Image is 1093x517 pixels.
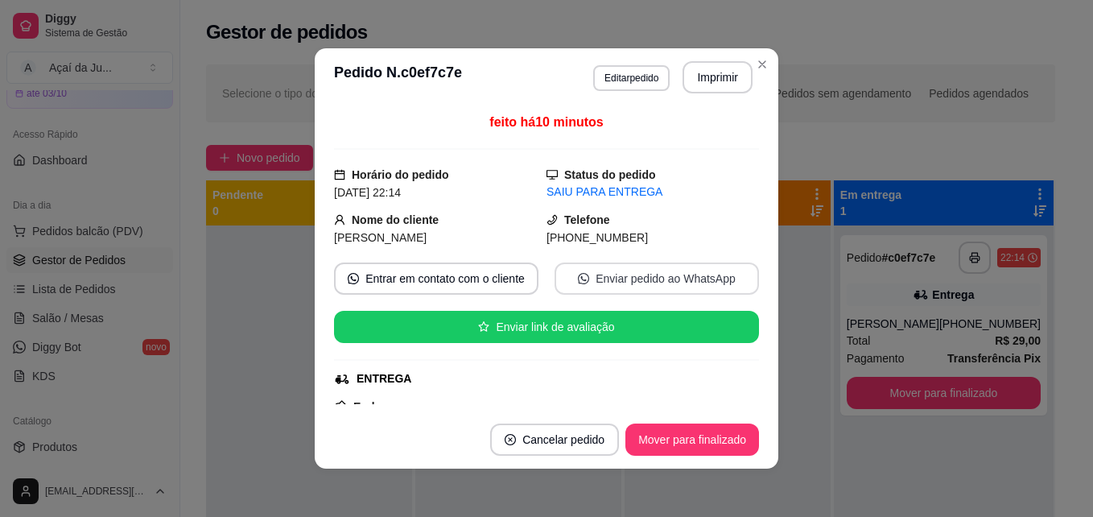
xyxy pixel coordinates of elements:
span: whats-app [348,273,359,284]
span: feito há 10 minutos [489,115,603,129]
button: Close [749,52,775,77]
span: whats-app [578,273,589,284]
button: Mover para finalizado [625,424,759,456]
span: pushpin [334,399,347,412]
span: desktop [546,169,558,180]
span: calendar [334,169,345,180]
span: [DATE] 22:14 [334,186,401,199]
h3: Pedido N. c0ef7c7e [334,61,462,93]
strong: Telefone [564,213,610,226]
div: ENTREGA [357,370,411,387]
span: phone [546,214,558,225]
span: close-circle [505,434,516,445]
button: whats-appEnviar pedido ao WhatsApp [555,263,759,295]
strong: Horário do pedido [352,168,449,181]
span: star [478,321,489,333]
strong: Status do pedido [564,168,656,181]
strong: Endereço [353,400,405,413]
button: whats-appEntrar em contato com o cliente [334,263,538,295]
button: close-circleCancelar pedido [490,424,619,456]
span: user [334,214,345,225]
div: SAIU PARA ENTREGA [546,184,759,201]
span: [PHONE_NUMBER] [546,231,648,244]
button: Editarpedido [593,65,670,91]
span: [PERSON_NAME] [334,231,427,244]
button: starEnviar link de avaliação [334,311,759,343]
button: Imprimir [683,61,753,93]
strong: Nome do cliente [352,213,439,226]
